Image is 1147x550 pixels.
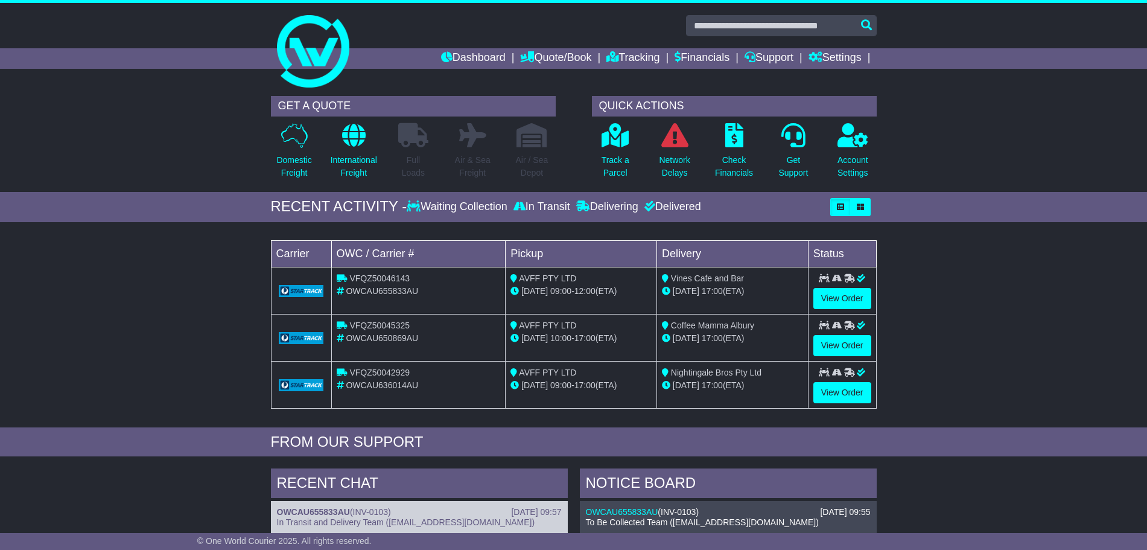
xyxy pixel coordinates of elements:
span: AVFF PTY LTD [519,368,576,377]
p: Domestic Freight [276,154,311,179]
span: [DATE] [673,286,699,296]
div: In Transit [510,200,573,214]
span: OWCAU655833AU [346,286,418,296]
span: 17:00 [574,333,596,343]
div: - (ETA) [510,332,652,345]
div: - (ETA) [510,379,652,392]
span: AVFF PTY LTD [519,273,576,283]
span: 17:00 [574,380,596,390]
a: CheckFinancials [714,123,754,186]
div: ( ) [277,507,562,517]
div: ( ) [586,507,871,517]
div: (ETA) [662,332,803,345]
div: - (ETA) [510,285,652,298]
td: OWC / Carrier # [331,240,506,267]
td: Delivery [656,240,808,267]
p: Check Financials [715,154,753,179]
span: INV-0103 [661,507,696,517]
span: OWCAU650869AU [346,333,418,343]
div: NOTICE BOARD [580,468,877,501]
span: [DATE] [673,333,699,343]
a: DomesticFreight [276,123,312,186]
a: Dashboard [441,48,506,69]
p: Air & Sea Freight [455,154,491,179]
div: FROM OUR SUPPORT [271,433,877,451]
img: GetCarrierServiceLogo [279,379,324,391]
span: In Transit and Delivery Team ([EMAIL_ADDRESS][DOMAIN_NAME]) [277,517,535,527]
span: VFQZ50042929 [349,368,410,377]
a: OWCAU655833AU [586,507,658,517]
span: [DATE] [521,286,548,296]
p: Full Loads [398,154,428,179]
span: © One World Courier 2025. All rights reserved. [197,536,372,546]
div: Delivering [573,200,641,214]
a: Settings [809,48,862,69]
a: Financials [675,48,729,69]
p: International Freight [331,154,377,179]
span: Coffee Mamma Albury [671,321,754,330]
span: 09:00 [550,380,571,390]
td: Carrier [271,240,331,267]
p: Get Support [778,154,808,179]
div: RECENT ACTIVITY - [271,198,407,216]
div: [DATE] 09:57 [511,507,561,517]
a: GetSupport [778,123,809,186]
a: View Order [813,382,871,403]
p: Track a Parcel [602,154,629,179]
a: Quote/Book [520,48,591,69]
a: AccountSettings [837,123,869,186]
div: [DATE] 09:55 [820,507,870,517]
span: 09:00 [550,286,571,296]
span: 17:00 [702,333,723,343]
a: InternationalFreight [330,123,378,186]
span: AVFF PTY LTD [519,321,576,330]
div: RECENT CHAT [271,468,568,501]
span: 17:00 [702,286,723,296]
td: Pickup [506,240,657,267]
a: Track aParcel [601,123,630,186]
div: Waiting Collection [407,200,510,214]
p: Account Settings [837,154,868,179]
span: VFQZ50046143 [349,273,410,283]
div: QUICK ACTIONS [592,96,877,117]
span: 10:00 [550,333,571,343]
span: To Be Collected Team ([EMAIL_ADDRESS][DOMAIN_NAME]) [586,517,819,527]
span: INV-0103 [353,507,388,517]
span: Vines Cafe and Bar [671,273,744,283]
a: Support [745,48,793,69]
span: [DATE] [673,380,699,390]
span: 12:00 [574,286,596,296]
div: Delivered [641,200,701,214]
div: (ETA) [662,285,803,298]
a: OWCAU655833AU [277,507,350,517]
a: View Order [813,335,871,356]
span: [DATE] [521,333,548,343]
p: Network Delays [659,154,690,179]
span: VFQZ50045325 [349,321,410,330]
span: [DATE] [521,380,548,390]
div: GET A QUOTE [271,96,556,117]
a: Tracking [606,48,659,69]
img: GetCarrierServiceLogo [279,285,324,297]
div: (ETA) [662,379,803,392]
span: OWCAU636014AU [346,380,418,390]
p: Air / Sea Depot [516,154,548,179]
span: Nightingale Bros Pty Ltd [671,368,761,377]
td: Status [808,240,876,267]
a: View Order [813,288,871,309]
span: 17:00 [702,380,723,390]
a: NetworkDelays [658,123,690,186]
img: GetCarrierServiceLogo [279,332,324,344]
